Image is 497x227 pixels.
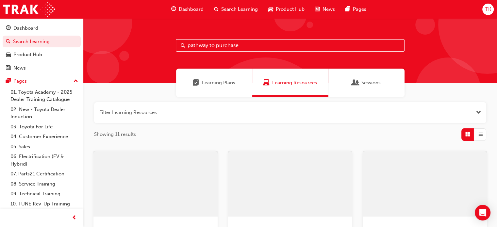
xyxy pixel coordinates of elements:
img: Trak [3,2,55,17]
a: search-iconSearch Learning [209,3,263,16]
a: 10. TUNE Rev-Up Training [8,199,81,209]
a: News [3,62,81,74]
div: Open Intercom Messenger [475,205,490,220]
a: 01. Toyota Academy - 2025 Dealer Training Catalogue [8,87,81,105]
a: Product Hub [3,49,81,61]
span: Learning Plans [193,79,199,87]
a: 06. Electrification (EV & Hybrid) [8,152,81,169]
span: Grid [465,131,470,138]
span: Showing 11 results [94,131,136,138]
div: Product Hub [13,51,42,58]
button: Pages [3,75,81,87]
a: news-iconNews [310,3,340,16]
a: 08. Service Training [8,179,81,189]
span: pages-icon [345,5,350,13]
span: Sessions [361,79,381,87]
a: 05. Sales [8,142,81,152]
span: Product Hub [276,6,305,13]
a: SessionsSessions [328,69,405,97]
span: search-icon [6,39,10,45]
span: Learning Plans [202,79,235,87]
a: Learning ResourcesLearning Resources [252,69,328,97]
a: car-iconProduct Hub [263,3,310,16]
span: car-icon [268,5,273,13]
span: Dashboard [179,6,204,13]
button: Open the filter [476,109,481,116]
a: 02. New - Toyota Dealer Induction [8,105,81,122]
a: Dashboard [3,22,81,34]
span: Learning Resources [263,79,270,87]
span: Search [181,42,185,49]
span: List [478,131,483,138]
span: news-icon [6,65,11,71]
a: 03. Toyota For Life [8,122,81,132]
span: search-icon [214,5,219,13]
span: Search Learning [221,6,258,13]
a: guage-iconDashboard [166,3,209,16]
span: guage-icon [6,25,11,31]
a: Learning PlansLearning Plans [176,69,252,97]
span: news-icon [315,5,320,13]
button: DashboardSearch LearningProduct HubNews [3,21,81,75]
button: TK [482,4,494,15]
a: 07. Parts21 Certification [8,169,81,179]
span: News [323,6,335,13]
span: guage-icon [171,5,176,13]
a: 04. Customer Experience [8,132,81,142]
span: car-icon [6,52,11,58]
div: Dashboard [13,24,38,32]
input: Search... [176,39,405,52]
span: Sessions [352,79,359,87]
span: pages-icon [6,78,11,84]
span: prev-icon [72,214,77,222]
div: News [13,64,26,72]
a: Search Learning [3,36,81,48]
div: Pages [13,77,27,85]
span: TK [485,6,491,13]
span: Pages [353,6,366,13]
span: Learning Resources [272,79,317,87]
a: 09. Technical Training [8,189,81,199]
a: pages-iconPages [340,3,372,16]
span: up-icon [74,77,78,86]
